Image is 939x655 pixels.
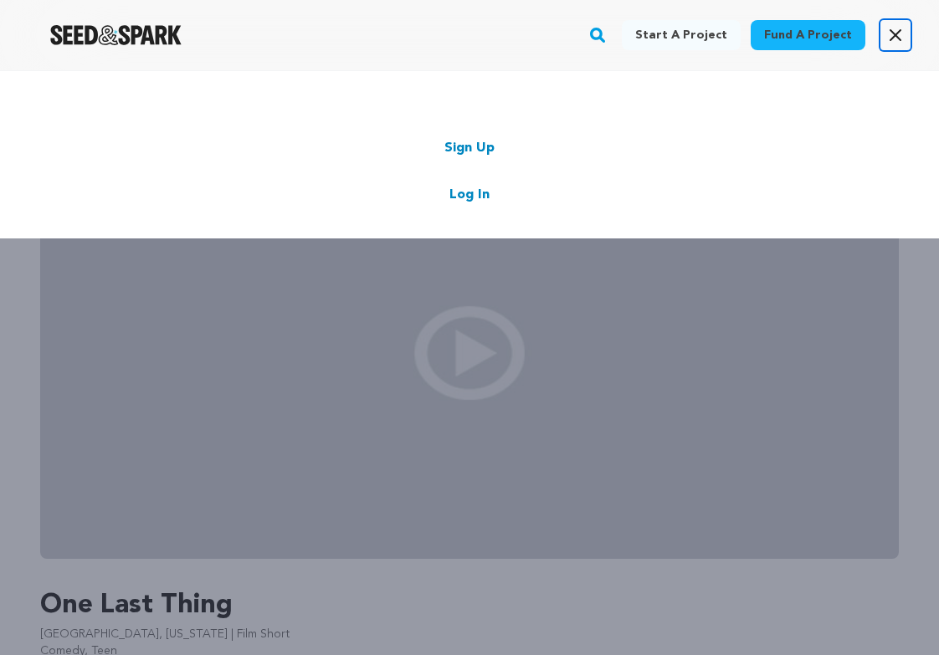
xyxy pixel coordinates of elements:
[751,20,865,50] a: Fund a project
[449,185,490,205] a: Log In
[444,138,495,158] a: Sign Up
[50,25,182,45] a: Seed&Spark Homepage
[50,25,182,45] img: Seed&Spark Logo Dark Mode
[622,20,741,50] a: Start a project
